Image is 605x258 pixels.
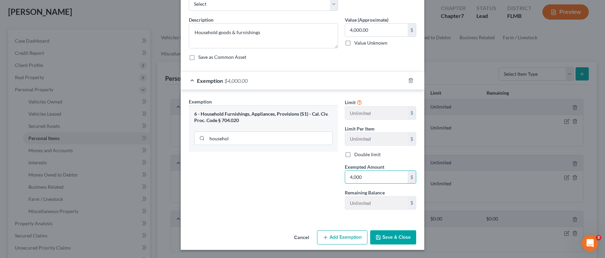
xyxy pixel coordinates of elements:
span: Exemption [189,99,212,104]
label: Limit Per Item [345,125,375,132]
div: $ [408,107,416,119]
input: -- [345,107,408,119]
input: Search exemption rules... [207,132,332,145]
label: Value (Approximate) [345,16,388,23]
input: -- [345,133,408,145]
span: Limit [345,99,356,105]
span: 3 [596,235,601,240]
div: $ [408,196,416,209]
button: Add Exemption [317,230,367,244]
label: Remaining Balance [345,189,385,196]
input: 0.00 [345,171,408,184]
div: $ [408,171,416,184]
span: Exempted Amount [345,164,384,170]
span: Description [189,17,214,23]
label: Save as Common Asset [198,54,246,61]
div: 6 - Household Furnishings, Appliances, Provisions (S1) - Cal. Civ. Proc. Code § 704.020 [194,111,333,123]
div: $ [408,24,416,37]
span: $4,000.00 [224,77,248,84]
input: -- [345,196,408,209]
button: Save & Close [370,230,416,244]
label: Double limit [354,151,381,158]
button: Cancel [289,231,314,244]
input: 0.00 [345,24,408,37]
label: Value Unknown [354,40,387,46]
iframe: Intercom live chat [582,235,598,251]
div: $ [408,133,416,145]
span: Exemption [197,77,223,84]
